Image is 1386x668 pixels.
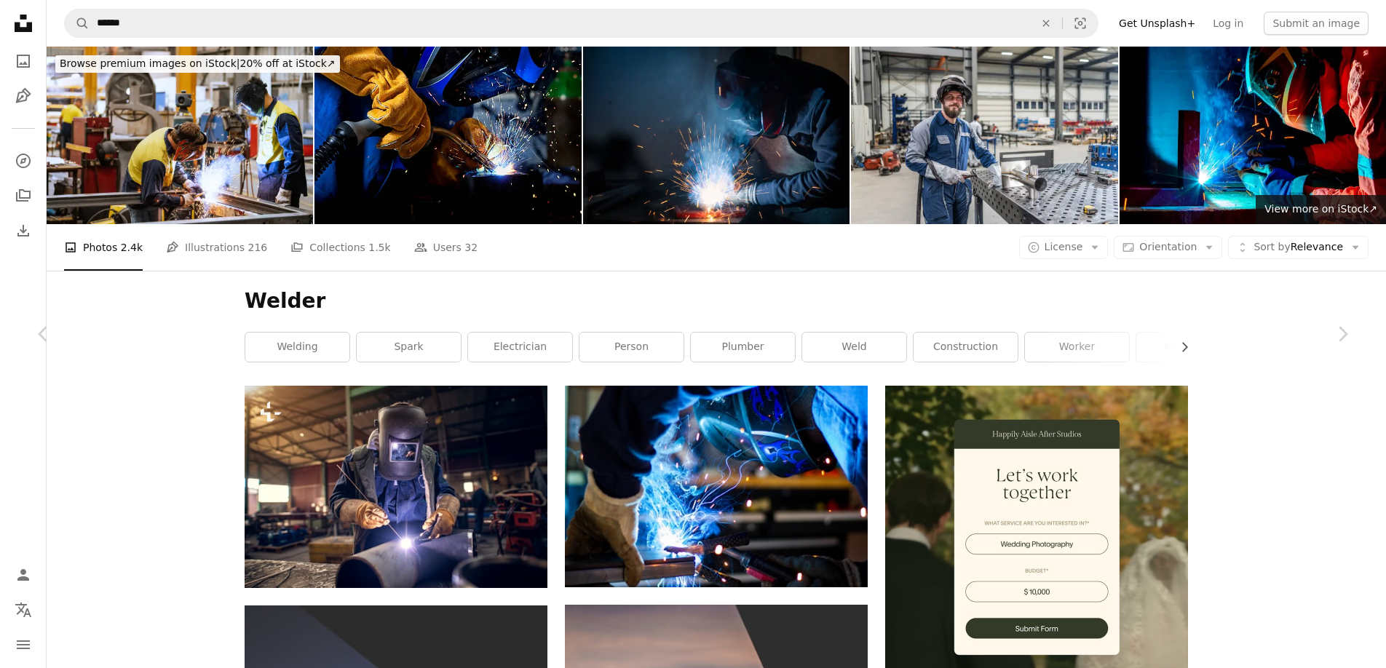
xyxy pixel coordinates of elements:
[851,47,1117,224] img: Welder standing in factory
[64,9,1098,38] form: Find visuals sitewide
[691,333,795,362] a: plumber
[245,333,349,362] a: welding
[60,57,239,69] span: Browse premium images on iStock |
[1063,9,1098,37] button: Visual search
[9,47,38,76] a: Photos
[1114,236,1222,259] button: Orientation
[802,333,906,362] a: weld
[1120,47,1386,224] img: Welder working
[914,333,1018,362] a: construction
[9,181,38,210] a: Collections
[1204,12,1252,35] a: Log in
[9,146,38,175] a: Explore
[1228,236,1369,259] button: Sort byRelevance
[55,55,340,73] div: 20% off at iStock ↗
[47,47,349,81] a: Browse premium images on iStock|20% off at iStock↗
[47,47,313,224] img: Worker in protective gear welding metal in an industrial factory setting with sparks flying aroun...
[1025,333,1129,362] a: worker
[166,224,267,271] a: Illustrations 216
[1030,9,1062,37] button: Clear
[314,47,581,224] img: Welder with welding sparks
[1299,264,1386,404] a: Next
[579,333,684,362] a: person
[9,81,38,111] a: Illustrations
[9,630,38,659] button: Menu
[9,216,38,245] a: Download History
[1045,241,1083,253] span: License
[565,386,868,587] img: man holding gray steel frame
[1110,12,1204,35] a: Get Unsplash+
[290,224,390,271] a: Collections 1.5k
[9,595,38,624] button: Language
[565,480,868,493] a: man holding gray steel frame
[9,560,38,589] a: Log in / Sign up
[1264,12,1369,35] button: Submit an image
[65,9,90,37] button: Search Unsplash
[368,239,390,255] span: 1.5k
[245,386,547,588] img: Close up portrait view of professional mask protected welder man in uniform working on the metal ...
[1264,203,1377,215] span: View more on iStock ↗
[1256,195,1386,224] a: View more on iStock↗
[414,224,478,271] a: Users 32
[245,480,547,493] a: Close up portrait view of professional mask protected welder man in uniform working on the metal ...
[464,239,478,255] span: 32
[583,47,850,224] img: Industrial worker welding metal and producing sparks in workshop
[1019,236,1109,259] button: License
[1254,240,1343,255] span: Relevance
[1254,241,1290,253] span: Sort by
[468,333,572,362] a: electrician
[1171,333,1188,362] button: scroll list to the right
[1136,333,1240,362] a: mechanic
[1139,241,1197,253] span: Orientation
[248,239,268,255] span: 216
[357,333,461,362] a: spark
[245,288,1188,314] h1: Welder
